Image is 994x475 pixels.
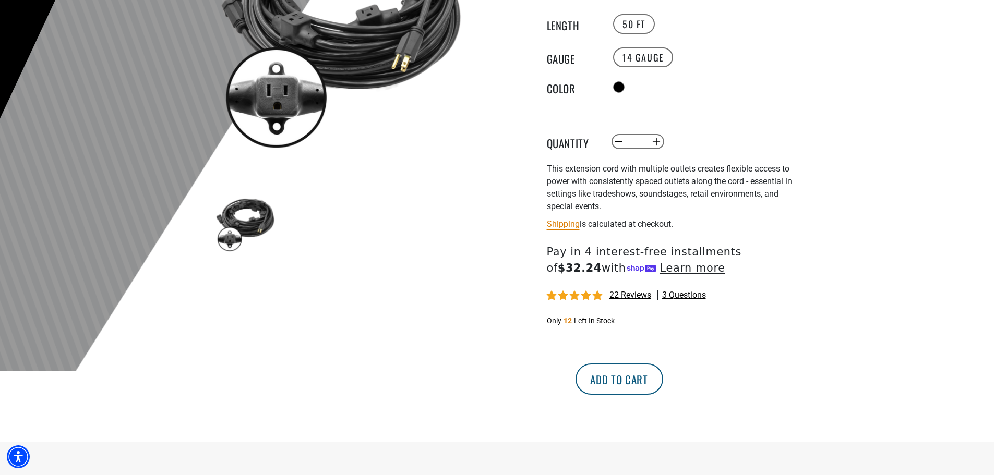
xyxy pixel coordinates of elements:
[547,17,599,31] legend: Length
[547,51,599,64] legend: Gauge
[609,290,651,300] span: 22 reviews
[547,291,604,301] span: 4.95 stars
[574,316,615,325] span: Left In Stock
[576,363,663,395] button: Add to cart
[547,80,599,94] legend: Color
[662,289,706,301] span: 3 questions
[547,164,792,211] span: This extension cord with multiple outlets creates flexible access to power with consistently spac...
[547,219,580,229] a: Shipping
[215,193,276,253] img: black
[564,316,572,325] span: 12
[613,47,673,67] label: 14 Gauge
[613,14,655,34] label: 50 FT
[547,135,599,149] label: Quantity
[547,316,561,325] span: Only
[547,217,803,231] div: is calculated at checkout.
[7,445,30,468] div: Accessibility Menu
